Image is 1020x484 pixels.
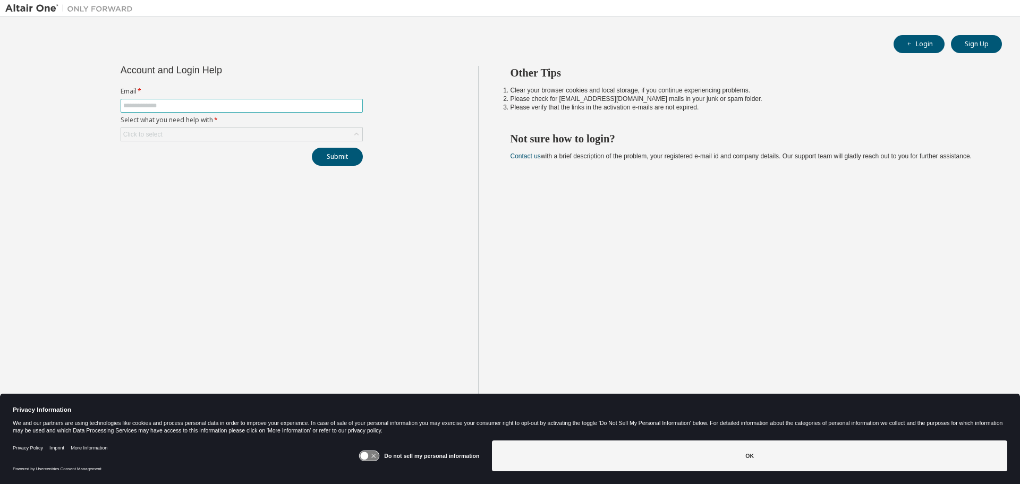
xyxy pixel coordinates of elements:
button: Submit [312,148,363,166]
img: Altair One [5,3,138,14]
label: Email [121,87,363,96]
h2: Other Tips [511,66,983,80]
li: Please check for [EMAIL_ADDRESS][DOMAIN_NAME] mails in your junk or spam folder. [511,95,983,103]
button: Login [894,35,945,53]
a: Contact us [511,152,541,160]
div: Click to select [123,130,163,139]
h2: Not sure how to login? [511,132,983,146]
span: with a brief description of the problem, your registered e-mail id and company details. Our suppo... [511,152,972,160]
label: Select what you need help with [121,116,363,124]
li: Please verify that the links in the activation e-mails are not expired. [511,103,983,112]
div: Click to select [121,128,362,141]
button: Sign Up [951,35,1002,53]
li: Clear your browser cookies and local storage, if you continue experiencing problems. [511,86,983,95]
div: Account and Login Help [121,66,314,74]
